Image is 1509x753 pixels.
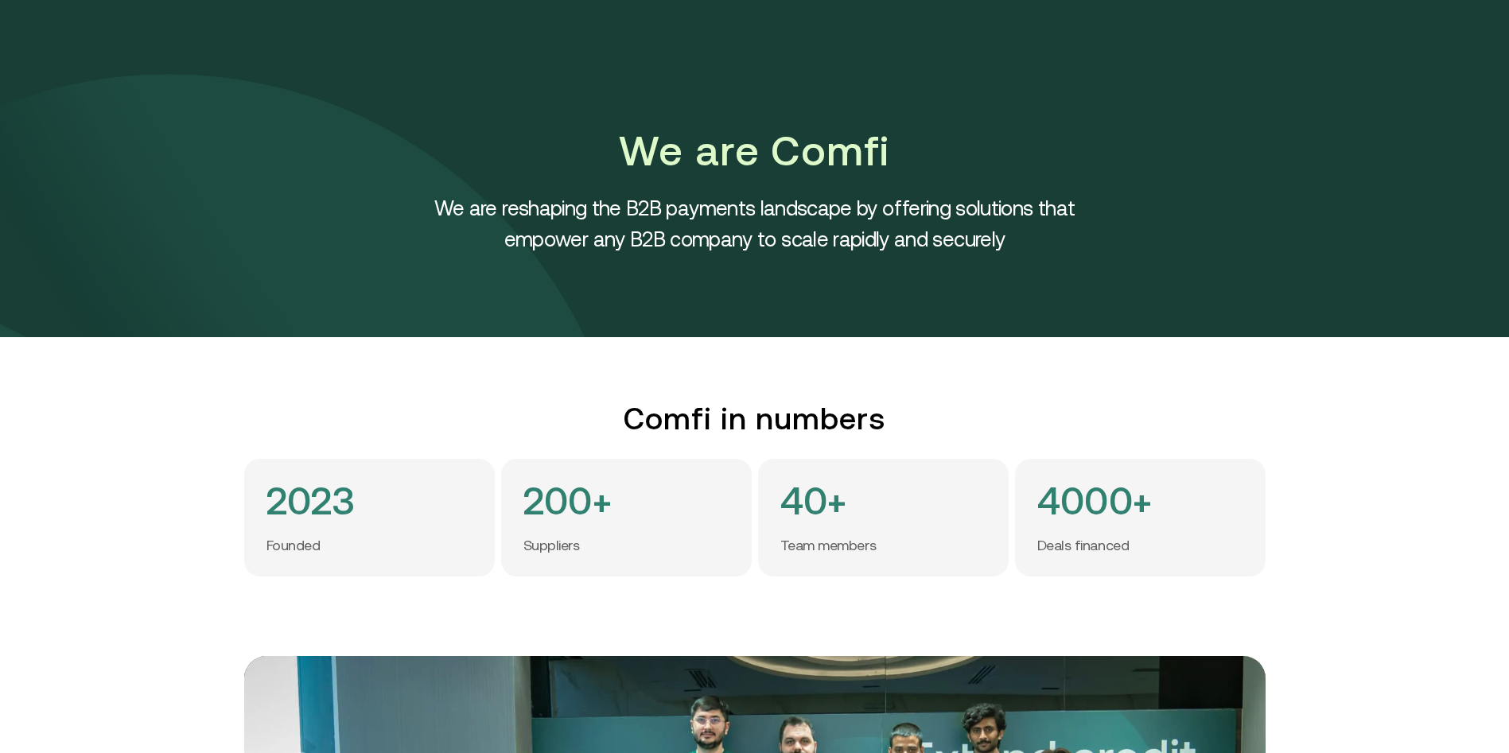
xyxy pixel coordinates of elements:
[397,122,1113,180] h1: We are Comfi
[266,481,356,521] h4: 2023
[1037,481,1153,521] h4: 4000+
[1037,537,1130,555] p: Deals financed
[523,537,580,555] p: Suppliers
[780,481,847,521] h4: 40+
[523,481,613,521] h4: 200+
[397,192,1113,254] h4: We are reshaping the B2B payments landscape by offering solutions that empower any B2B company to...
[266,537,321,555] p: Founded
[244,401,1266,437] h2: Comfi in numbers
[780,537,877,555] p: Team members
